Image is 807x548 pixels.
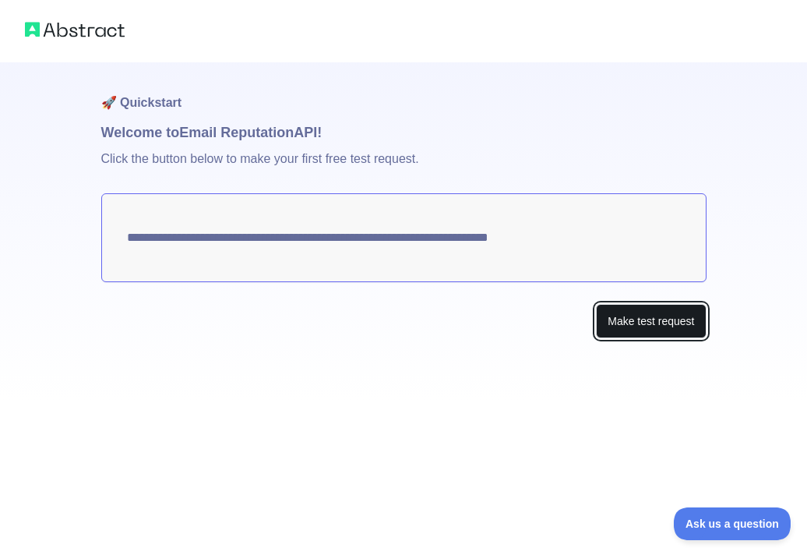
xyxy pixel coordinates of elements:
p: Click the button below to make your first free test request. [101,143,707,193]
img: Abstract logo [25,19,125,41]
h1: 🚀 Quickstart [101,62,707,122]
button: Make test request [596,304,706,339]
iframe: Toggle Customer Support [674,507,791,540]
h1: Welcome to Email Reputation API! [101,122,707,143]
